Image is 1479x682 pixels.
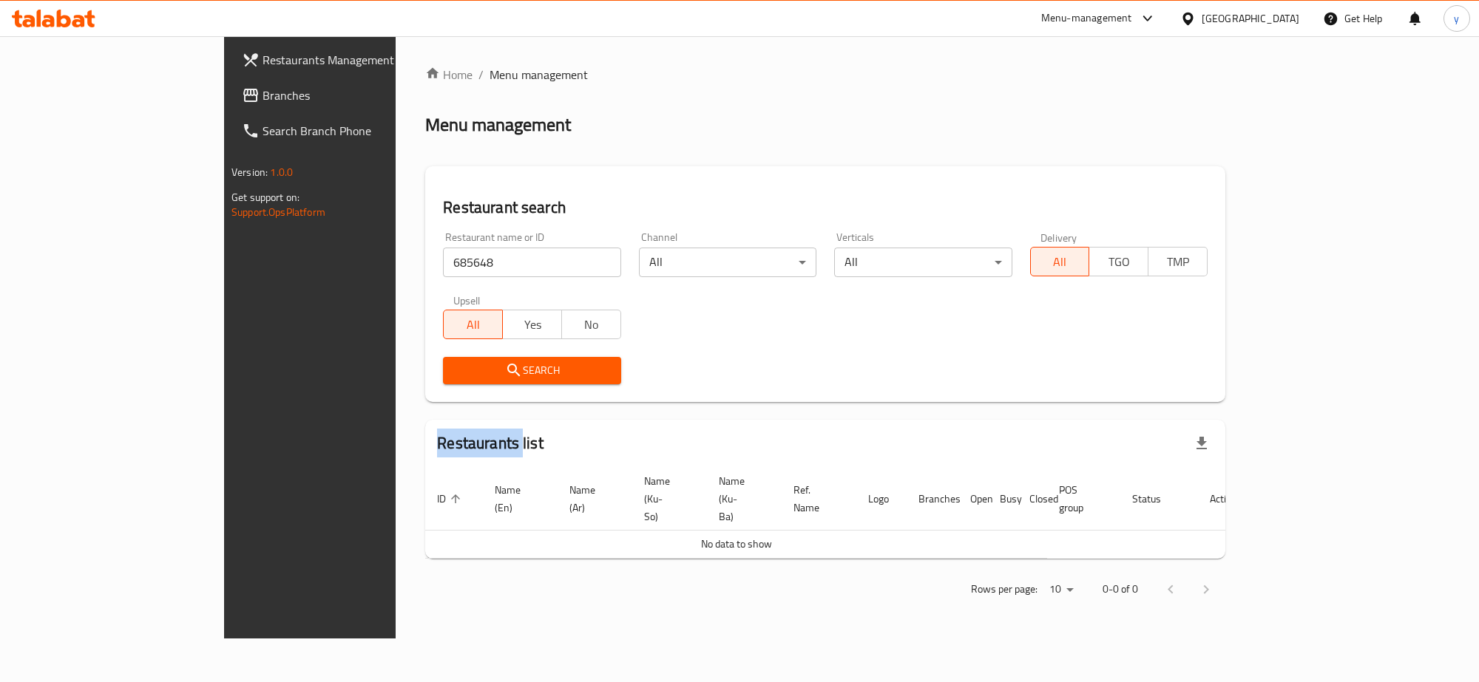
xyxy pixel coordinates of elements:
[230,78,471,113] a: Branches
[907,468,958,531] th: Branches
[509,314,556,335] span: Yes
[490,66,588,83] span: Menu management
[1040,232,1077,242] label: Delivery
[1454,10,1459,27] span: y
[569,481,615,516] span: Name (Ar)
[1030,247,1090,276] button: All
[1103,580,1138,599] p: 0-0 of 0
[425,468,1249,559] table: enhanced table
[793,481,839,516] span: Ref. Name
[1154,251,1202,273] span: TMP
[230,113,471,149] a: Search Branch Phone
[263,86,459,104] span: Branches
[495,481,540,516] span: Name (En)
[834,248,1012,277] div: All
[1148,247,1208,276] button: TMP
[701,534,772,553] span: No data to show
[1089,247,1148,276] button: TGO
[231,188,299,207] span: Get support on:
[639,248,816,277] div: All
[231,163,268,182] span: Version:
[425,113,571,137] h2: Menu management
[443,248,620,277] input: Search for restaurant name or ID..
[971,580,1038,599] p: Rows per page:
[263,51,459,69] span: Restaurants Management
[455,361,609,380] span: Search
[719,472,764,525] span: Name (Ku-Ba)
[437,490,465,508] span: ID
[450,314,497,335] span: All
[561,310,621,339] button: No
[437,432,543,454] h2: Restaurants list
[478,66,484,83] li: /
[1198,468,1249,531] th: Action
[1037,251,1084,273] span: All
[263,122,459,140] span: Search Branch Phone
[502,310,562,339] button: Yes
[270,163,293,182] span: 1.0.0
[443,310,503,339] button: All
[425,66,1225,83] nav: breadcrumb
[1132,490,1180,508] span: Status
[644,472,689,525] span: Name (Ku-So)
[230,42,471,78] a: Restaurants Management
[1202,10,1299,27] div: [GEOGRAPHIC_DATA]
[568,314,615,335] span: No
[443,197,1208,219] h2: Restaurant search
[231,202,325,222] a: Support.OpsPlatform
[1041,10,1132,27] div: Menu-management
[443,357,620,384] button: Search
[1059,481,1103,516] span: POS group
[1184,426,1219,461] div: Export file
[988,468,1018,531] th: Busy
[856,468,907,531] th: Logo
[1095,251,1143,273] span: TGO
[453,295,481,305] label: Upsell
[1018,468,1047,531] th: Closed
[1043,579,1079,601] div: Rows per page:
[958,468,988,531] th: Open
